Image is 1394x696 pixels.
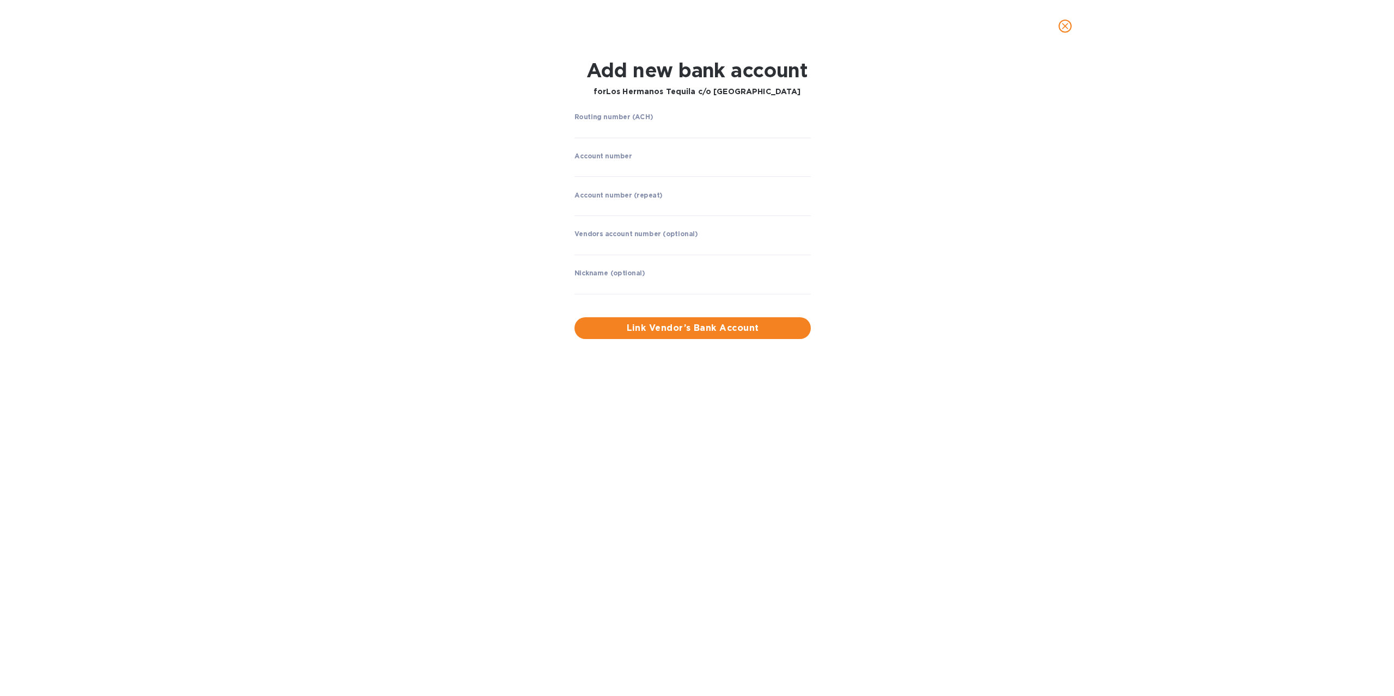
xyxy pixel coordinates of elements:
[574,114,653,120] label: Routing number (ACH)
[574,270,645,277] label: Nickname (optional)
[586,59,808,82] h1: Add new bank account
[574,317,811,339] button: Link Vendor’s Bank Account
[594,87,801,96] b: for Los Hermanos Tequila c/o [GEOGRAPHIC_DATA]
[583,322,802,335] span: Link Vendor’s Bank Account
[574,153,632,159] label: Account number
[1052,13,1078,39] button: close
[574,192,663,199] label: Account number (repeat)
[574,231,698,238] label: Vendors account number (optional)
